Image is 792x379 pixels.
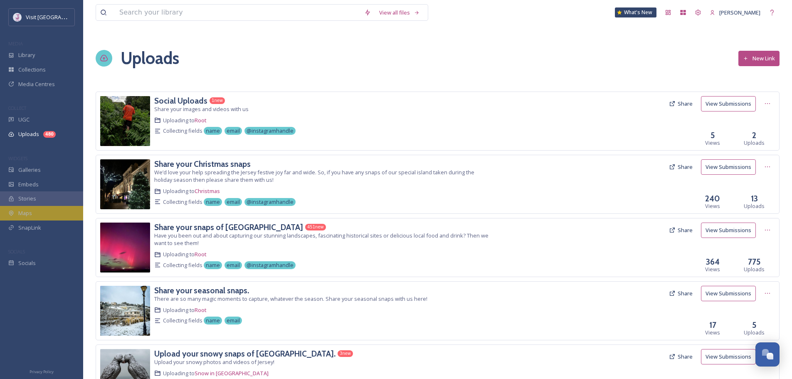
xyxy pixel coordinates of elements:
img: James.legallez%2540gmail.com-GX010108.mp4 [100,96,150,146]
span: @instagramhandle [247,128,294,134]
span: Embeds [18,181,39,188]
span: name [206,128,220,134]
a: Upload your snowy snaps of [GEOGRAPHIC_DATA]. [154,349,336,358]
h3: Social Uploads [154,96,207,106]
span: Uploads [744,329,765,336]
span: [PERSON_NAME] [719,9,760,16]
h3: 2 [752,131,756,140]
span: Stories [18,196,36,202]
h3: 17 [709,320,716,329]
button: View Submissions [701,286,756,301]
a: View Submissions [701,159,760,175]
h3: 13 [751,194,758,203]
button: Share [665,159,697,174]
span: name [206,262,220,268]
span: Views [705,266,720,272]
span: Collecting fields [163,128,202,134]
h3: Share your seasonal snaps. [154,285,249,295]
span: Collecting fields [163,317,202,324]
button: Share [665,223,697,238]
span: Upload your snowy photos and videos of Jersey! [154,358,274,366]
span: SOCIALS [8,248,25,255]
h3: 240 [705,194,720,203]
img: 77d653b3-991e-4a6e-8c8c-fbb56fbc853d.jpg [100,223,150,272]
a: Share your seasonal snaps. [154,286,249,295]
a: View Submissions [701,223,760,238]
a: What's New [615,7,656,17]
span: Collections [18,67,46,73]
span: Views [705,329,720,336]
span: Maps [18,210,32,216]
span: Collecting fields [163,262,202,268]
span: Uploading to [163,188,220,194]
span: Views [705,140,720,146]
span: Uploads [18,131,39,137]
a: View Submissions [701,349,760,364]
h3: 5 [752,320,756,329]
span: We’d love your help spreading the Jersey festive joy far and wide. So, if you have any snaps of o... [154,168,474,183]
span: name [206,317,220,324]
span: @instagramhandle [247,262,294,268]
button: New Link [738,51,780,66]
button: View Submissions [701,349,756,364]
a: Christmas [195,187,220,195]
a: View Submissions [701,96,760,111]
img: -IMG_6730.jpeg [100,159,150,209]
div: 451 new [305,224,326,230]
span: Library [18,52,35,58]
span: WIDGETS [8,155,27,161]
h3: 775 [748,257,760,266]
button: Share [665,349,697,364]
span: Root [195,306,207,314]
div: 3 new [338,350,353,357]
span: UGC [18,116,30,123]
span: Views [705,203,720,209]
span: Uploading to [163,370,269,377]
span: email [227,262,240,268]
span: Privacy Policy [30,369,54,374]
span: email [227,199,240,205]
input: Search your library [115,5,360,20]
span: Socials [18,260,36,266]
img: Events-Jersey-Logo.png [13,13,22,22]
img: -IMG_4980.jpeg [100,286,150,336]
a: View all files [375,5,424,20]
a: Root [195,116,207,124]
button: View Submissions [701,96,756,111]
a: Share your Christmas snaps [154,159,251,168]
span: Uploads [744,140,765,146]
span: Visit [GEOGRAPHIC_DATA] [26,13,90,21]
span: SnapLink [18,225,41,231]
button: View Submissions [701,223,756,238]
span: Have you been out and about capturing our stunning landscapes, fascinating historical sites or de... [154,232,489,247]
span: Uploading to [163,251,207,258]
a: Root [195,250,207,258]
a: Snow in [GEOGRAPHIC_DATA] [195,369,269,377]
span: MEDIA [8,40,23,47]
span: COLLECT [8,105,26,111]
button: Share [665,286,697,301]
button: Open Chat [755,342,780,367]
span: Uploads [744,203,765,209]
a: [PERSON_NAME] [706,5,765,20]
h3: Share your Christmas snaps [154,159,251,169]
span: Galleries [18,167,41,173]
span: Uploads [744,266,765,272]
a: Share your snaps of [GEOGRAPHIC_DATA] [154,223,303,232]
div: 480 [43,131,56,138]
span: Collecting fields [163,199,202,205]
span: email [227,128,240,134]
a: Social Uploads [154,96,207,105]
span: name [206,199,220,205]
span: There are so many magic moments to capture, whatever the season. Share your seasonal snaps with u... [154,295,427,302]
button: Share [665,96,697,111]
span: Uploading to [163,117,207,124]
h3: Upload your snowy snaps of [GEOGRAPHIC_DATA]. [154,349,336,359]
